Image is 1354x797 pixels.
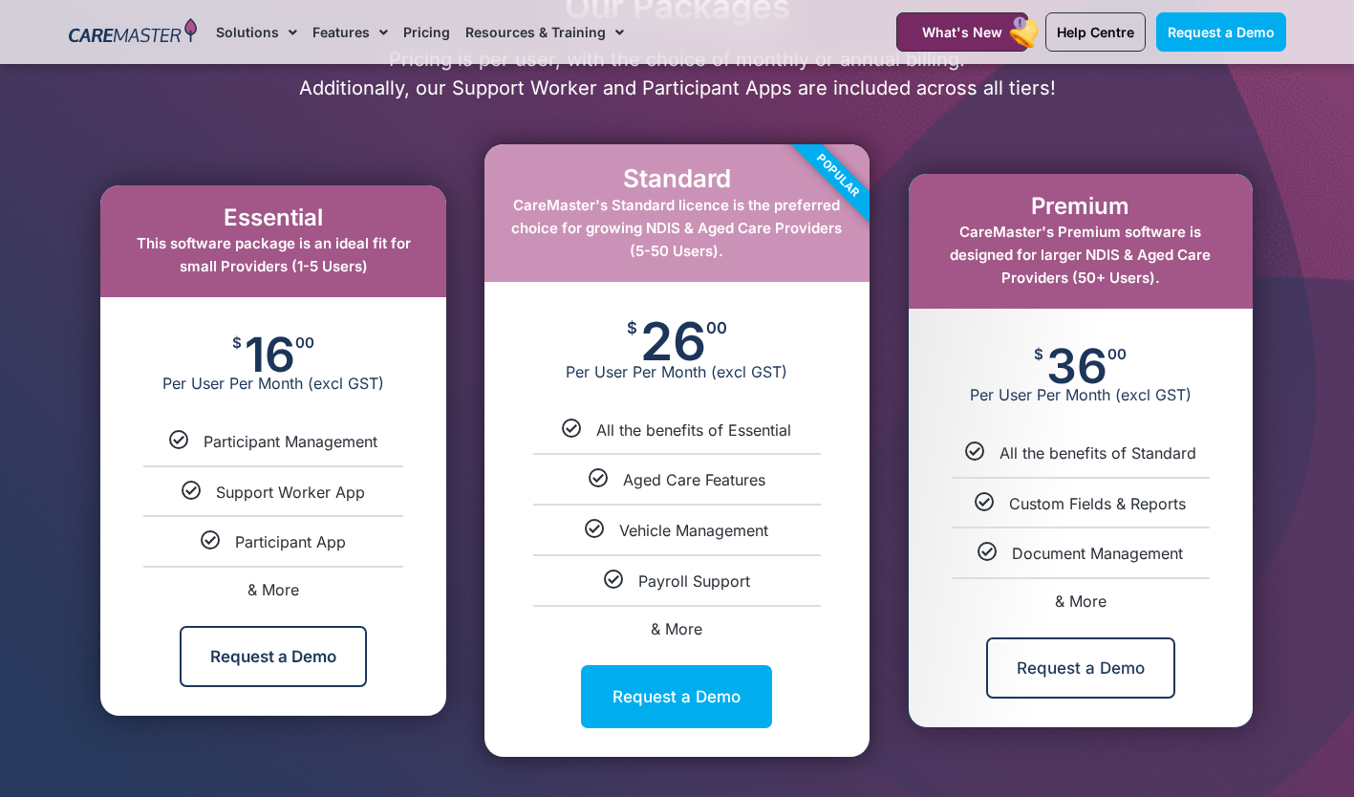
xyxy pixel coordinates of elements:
span: 00 [706,320,727,336]
span: CareMaster's Premium software is designed for larger NDIS & Aged Care Providers (50+ Users). [950,223,1211,287]
h2: Standard [504,163,849,193]
span: Support Worker App [216,483,365,502]
span: Custom Fields & Reports [1009,494,1186,513]
span: Help Centre [1057,24,1134,40]
span: Per User Per Month (excl GST) [909,385,1253,404]
a: Request a Demo [1156,12,1286,52]
span: $ [232,335,242,350]
span: & More [247,580,299,599]
span: $ [1034,347,1043,361]
span: Payroll Support [638,571,750,591]
img: CareMaster Logo [69,18,198,47]
span: & More [651,619,702,638]
span: Per User Per Month (excl GST) [484,362,869,381]
span: $ [627,320,637,336]
span: All the benefits of Standard [999,443,1196,463]
span: This software package is an ideal fit for small Providers (1-5 Users) [137,234,411,275]
span: Participant Management [204,432,377,451]
span: Per User Per Month (excl GST) [100,374,446,393]
a: Request a Demo [986,637,1175,699]
span: & More [1055,592,1107,611]
span: 26 [640,320,706,362]
span: Document Management [1012,544,1183,563]
span: Request a Demo [1168,24,1275,40]
span: CareMaster's Standard licence is the preferred choice for growing NDIS & Aged Care Providers (5-5... [511,196,842,260]
h2: Premium [928,193,1234,221]
a: What's New [896,12,1028,52]
span: Aged Care Features [623,470,765,489]
a: Request a Demo [581,665,772,728]
p: Pricing is per user, with the choice of monthly or annual billing. Additionally, our Support Work... [72,45,1282,102]
span: All the benefits of Essential [596,420,791,440]
a: Request a Demo [180,626,367,687]
span: Vehicle Management [619,521,768,540]
div: Popular [728,67,946,285]
span: What's New [922,24,1002,40]
span: 00 [1107,347,1127,361]
span: 16 [245,335,295,374]
h2: Essential [119,205,427,232]
span: 00 [295,335,314,350]
a: Help Centre [1045,12,1146,52]
span: Participant App [235,532,346,551]
span: 36 [1046,347,1107,385]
